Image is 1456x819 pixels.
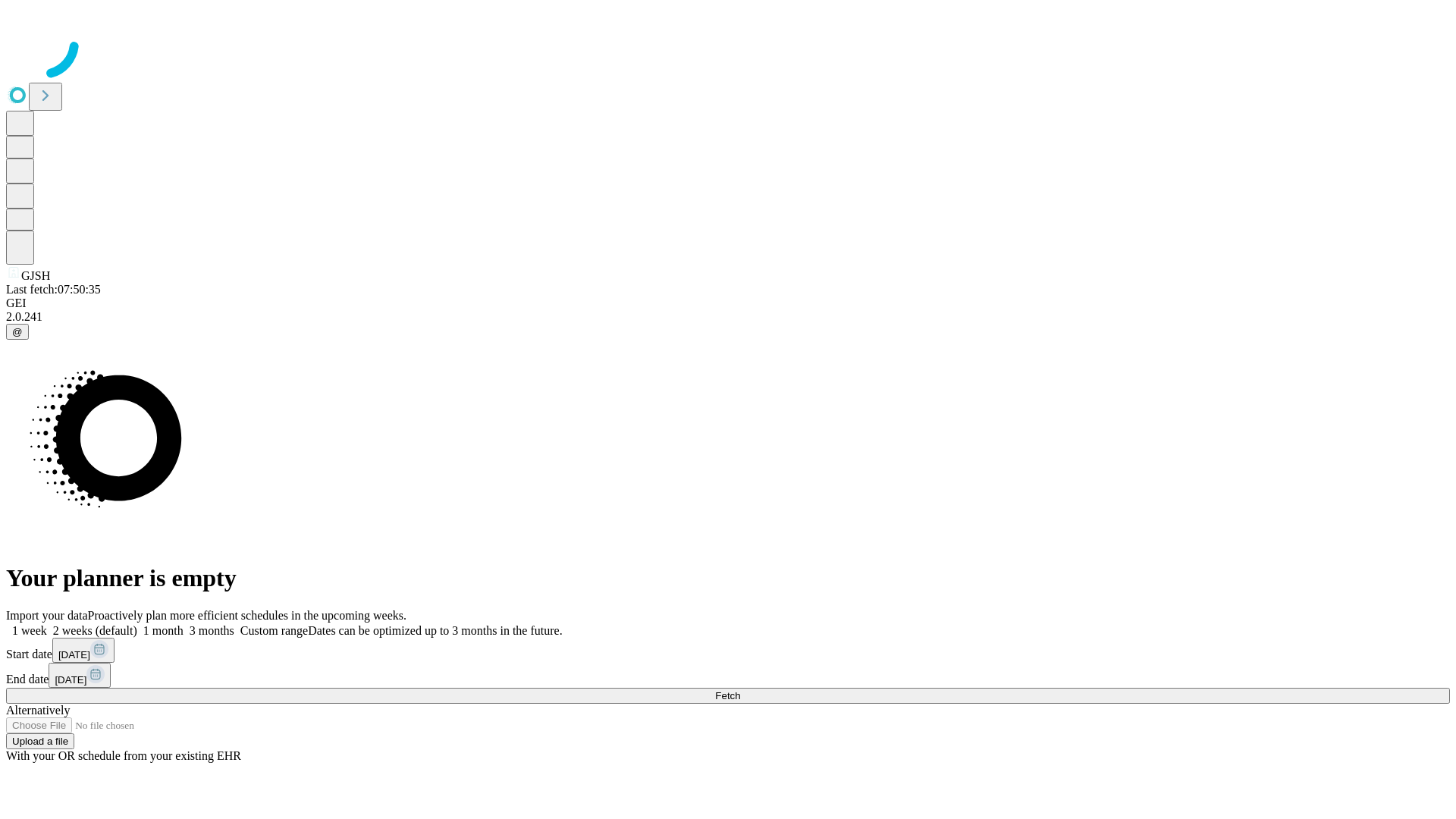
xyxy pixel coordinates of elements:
[12,326,23,337] span: @
[58,649,90,661] span: [DATE]
[53,624,137,637] span: 2 weeks (default)
[52,638,115,663] button: [DATE]
[6,564,1450,592] h1: Your planner is empty
[6,749,241,762] span: With your OR schedule from your existing EHR
[143,624,184,637] span: 1 month
[6,310,1450,324] div: 2.0.241
[6,733,74,749] button: Upload a file
[715,690,740,701] span: Fetch
[190,624,234,637] span: 3 months
[308,624,562,637] span: Dates can be optimized up to 3 months in the future.
[6,297,1450,310] div: GEI
[55,674,86,686] span: [DATE]
[21,269,50,282] span: GJSH
[88,609,406,622] span: Proactively plan more efficient schedules in the upcoming weeks.
[6,283,101,296] span: Last fetch: 07:50:35
[12,624,47,637] span: 1 week
[6,609,88,622] span: Import your data
[6,704,70,717] span: Alternatively
[6,688,1450,704] button: Fetch
[49,663,111,688] button: [DATE]
[6,663,1450,688] div: End date
[6,638,1450,663] div: Start date
[240,624,308,637] span: Custom range
[6,324,29,340] button: @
